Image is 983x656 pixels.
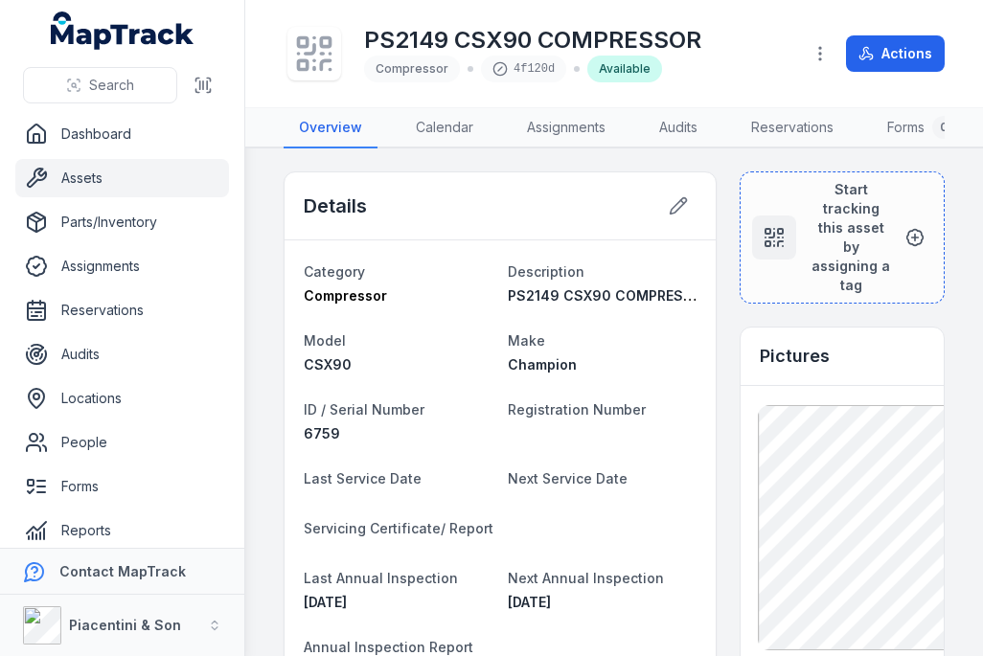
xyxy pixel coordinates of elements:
a: Reservations [736,108,849,148]
a: Locations [15,379,229,418]
a: Calendar [400,108,489,148]
button: Search [23,67,177,103]
span: Next Service Date [508,470,628,486]
a: Overview [284,108,377,148]
time: 26/10/2024, 12:00:00 am [304,594,347,610]
a: Reports [15,511,229,550]
span: Annual Inspection Report [304,639,473,655]
span: Registration Number [508,401,646,418]
a: Assignments [15,247,229,285]
a: Audits [15,335,229,373]
a: People [15,423,229,462]
button: Start tracking this asset by assigning a tag [740,171,945,304]
a: Reservations [15,291,229,329]
span: Model [304,332,346,349]
span: Last Annual Inspection [304,570,458,586]
span: Category [304,263,365,280]
a: Assignments [512,108,621,148]
h3: Pictures [760,343,830,370]
time: 21/10/2025, 12:00:00 am [508,594,551,610]
span: Make [508,332,545,349]
h1: PS2149 CSX90 COMPRESSOR [364,25,701,56]
div: Available [587,56,662,82]
a: Audits [644,108,713,148]
span: Description [508,263,584,280]
div: 4f120d [481,56,566,82]
span: Champion [508,356,577,373]
span: Compressor [376,61,448,76]
div: 0 [932,116,955,139]
a: MapTrack [51,11,194,50]
strong: Piacentini & Son [69,617,181,633]
a: Forms0 [872,108,971,148]
span: Compressor [304,287,387,304]
h2: Details [304,192,367,219]
a: Assets [15,159,229,197]
span: ID / Serial Number [304,401,424,418]
span: CSX90 [304,356,352,373]
span: Search [89,76,134,95]
strong: Contact MapTrack [59,563,186,579]
span: PS2149 CSX90 COMPRESSOR [508,287,712,304]
span: Servicing Certificate/ Report [304,520,493,536]
a: Parts/Inventory [15,203,229,241]
span: [DATE] [304,594,347,610]
span: Next Annual Inspection [508,570,664,586]
span: Start tracking this asset by assigning a tag [812,180,890,295]
span: [DATE] [508,594,551,610]
a: Dashboard [15,115,229,153]
span: 6759 [304,425,340,441]
span: Last Service Date [304,470,422,486]
a: Forms [15,467,229,506]
button: Actions [846,35,945,72]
